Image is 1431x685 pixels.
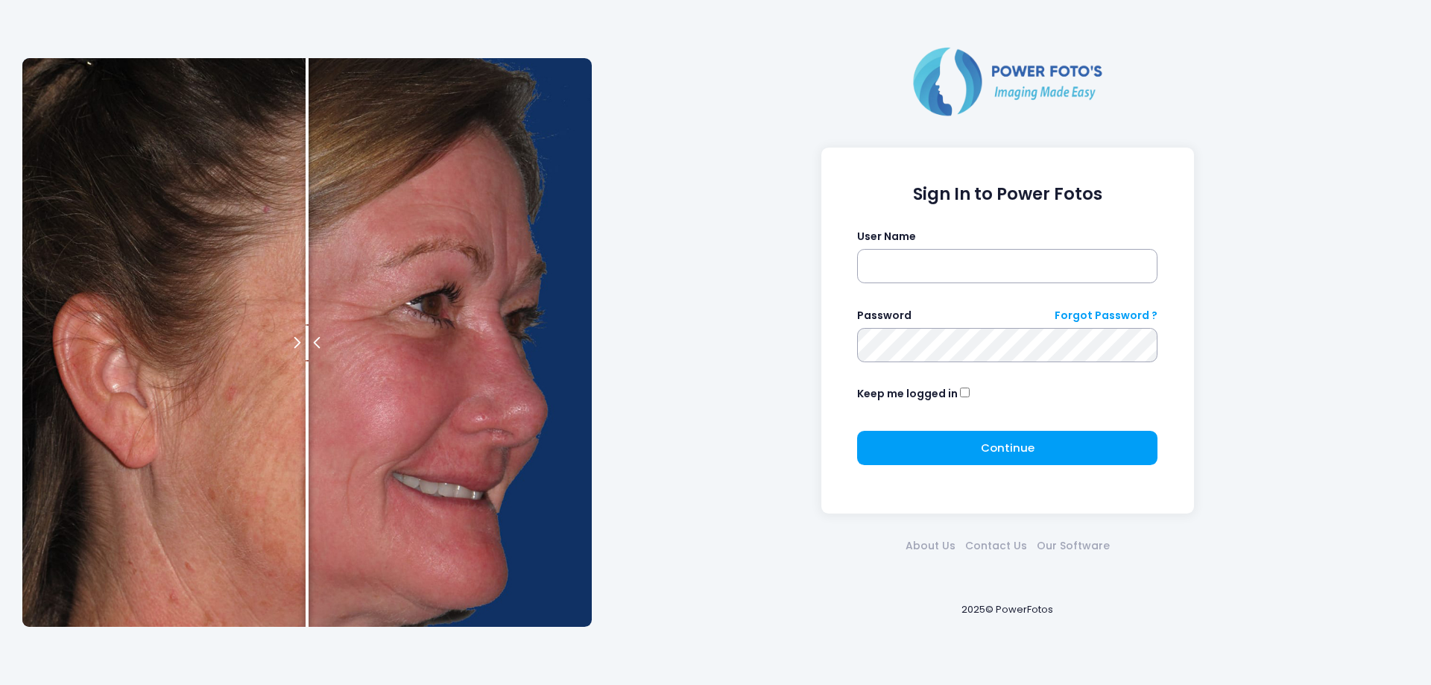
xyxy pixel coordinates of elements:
[857,431,1157,465] button: Continue
[606,578,1409,641] div: 2025© PowerFotos
[857,229,916,244] label: User Name
[1055,308,1157,323] a: Forgot Password ?
[857,386,958,402] label: Keep me logged in
[907,44,1108,119] img: Logo
[900,538,960,554] a: About Us
[857,184,1157,204] h1: Sign In to Power Fotos
[960,538,1032,554] a: Contact Us
[981,440,1034,455] span: Continue
[1032,538,1114,554] a: Our Software
[857,308,912,323] label: Password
